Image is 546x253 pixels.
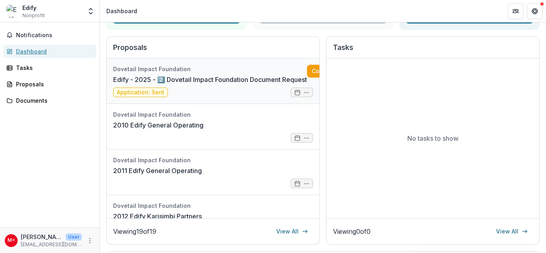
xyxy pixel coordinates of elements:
[113,75,307,84] a: Edify - 2025 - 2️⃣ Dovetail Impact Foundation Document Request
[113,211,202,221] a: 2012 Edify Karisimbi Partners
[8,238,15,243] div: Myles Harrison <mharrison@edify.org>
[333,43,533,58] h2: Tasks
[6,5,19,18] img: Edify
[271,225,313,238] a: View All
[21,233,62,241] p: [PERSON_NAME] <[EMAIL_ADDRESS][DOMAIN_NAME]>
[113,166,202,175] a: 2011 Edify General Operating
[113,120,203,130] a: 2010 Edify General Operating
[307,65,353,78] a: Complete
[3,45,96,58] a: Dashboard
[3,29,96,42] button: Notifications
[85,236,95,245] button: More
[16,80,90,88] div: Proposals
[103,5,140,17] nav: breadcrumb
[106,7,137,15] div: Dashboard
[113,43,313,58] h2: Proposals
[527,3,543,19] button: Get Help
[16,96,90,105] div: Documents
[85,3,96,19] button: Open entity switcher
[508,3,524,19] button: Partners
[66,233,82,241] p: User
[16,64,90,72] div: Tasks
[22,12,45,19] span: Nonprofit
[21,241,82,248] p: [EMAIL_ADDRESS][DOMAIN_NAME]
[3,78,96,91] a: Proposals
[16,32,93,39] span: Notifications
[491,225,533,238] a: View All
[407,133,458,143] p: No tasks to show
[16,47,90,56] div: Dashboard
[3,94,96,107] a: Documents
[333,227,371,236] p: Viewing 0 of 0
[113,227,156,236] p: Viewing 19 of 19
[3,61,96,74] a: Tasks
[22,4,45,12] div: Edify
